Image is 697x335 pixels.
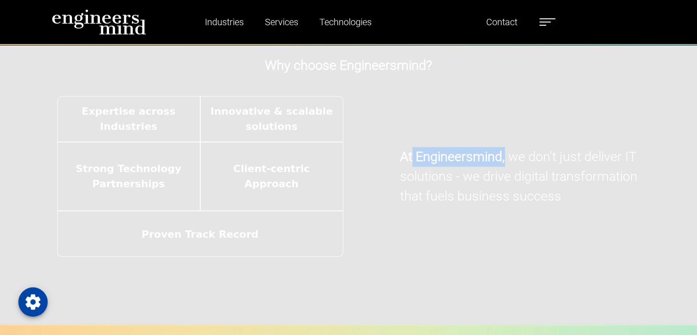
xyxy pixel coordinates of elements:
div: Innovative & scalable solutions [200,96,343,142]
div: Strong Technology Partnerships [57,142,200,211]
div: Client-centric Approach [200,142,343,211]
div: Expertise across Industries [57,96,200,142]
span: we don't just deliver IT solutions - we drive digital transformation that fuels business success [400,149,637,204]
a: Technologies [316,11,375,33]
img: logo [52,9,146,35]
p: At Engineersmind, [400,147,640,207]
a: Contact [483,11,521,33]
a: Industries [201,11,247,33]
h1: Why choose Engineersmind? [52,57,646,73]
a: Services [261,11,302,33]
div: Proven Track Record [57,211,343,257]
